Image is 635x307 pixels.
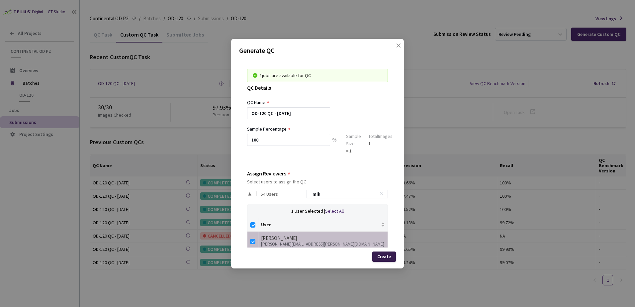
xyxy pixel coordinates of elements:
[261,242,385,247] div: [PERSON_NAME][EMAIL_ADDRESS][PERSON_NAME][DOMAIN_NAME]
[368,133,393,140] div: Total Images
[239,46,396,55] p: Generate QC
[389,43,400,53] button: Close
[247,85,388,99] div: QC Details
[247,99,265,106] div: QC Name
[261,234,385,242] div: [PERSON_NAME]
[377,254,391,259] div: Create
[309,190,379,198] input: Search
[258,218,388,232] th: User
[291,208,325,214] span: 1 User Selected |
[261,222,380,227] span: User
[247,125,287,133] div: Sample Percentage
[260,72,383,79] div: 1 jobs are available for QC
[330,134,339,154] div: %
[247,134,330,146] input: e.g. 10
[247,170,286,176] div: Assign Reviewers
[368,140,393,147] div: 1
[346,133,361,147] div: Sample Size
[346,147,361,154] div: = 1
[261,191,278,197] span: 54 Users
[396,43,401,61] span: close
[325,208,344,214] span: Select All
[247,179,388,184] div: Select users to assign the QC
[253,73,257,78] span: check-circle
